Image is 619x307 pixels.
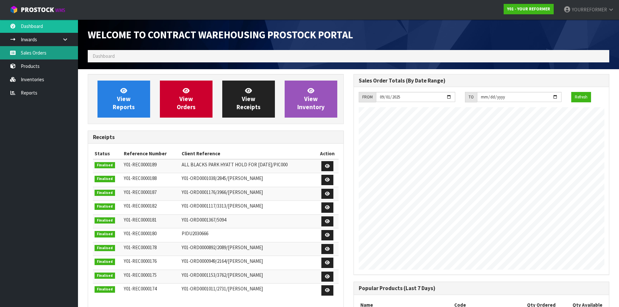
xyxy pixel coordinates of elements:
[359,92,376,102] div: FROM
[21,6,54,14] span: ProStock
[95,217,115,224] span: Finalised
[316,148,339,159] th: Action
[95,176,115,182] span: Finalised
[571,92,591,102] button: Refresh
[122,148,180,159] th: Reference Number
[182,272,263,278] span: Y01-ORD0001153/3762/[PERSON_NAME]
[97,81,150,118] a: ViewReports
[182,175,263,181] span: Y01-ORD0001038/2845/[PERSON_NAME]
[93,134,339,140] h3: Receipts
[55,7,65,13] small: WMS
[88,28,353,41] span: Welcome to Contract Warehousing ProStock Portal
[95,231,115,237] span: Finalised
[182,286,263,292] span: Y01-ORD0001011/2731/[PERSON_NAME]
[182,258,263,264] span: Y01-ORD0000949/2164/[PERSON_NAME]
[10,6,18,14] img: cube-alt.png
[359,285,604,291] h3: Popular Products (Last 7 Days)
[124,203,157,209] span: Y01-REC0000182
[180,148,316,159] th: Client Reference
[93,53,115,59] span: Dashboard
[95,245,115,251] span: Finalised
[182,161,288,168] span: ALL BLACKS PARK HYATT HOLD FOR [DATE]/PIC000
[177,87,196,111] span: View Orders
[124,230,157,237] span: Y01-REC0000180
[124,175,157,181] span: Y01-REC0000188
[124,161,157,168] span: Y01-REC0000189
[285,81,337,118] a: ViewInventory
[95,203,115,210] span: Finalised
[124,258,157,264] span: Y01-REC0000176
[359,78,604,84] h3: Sales Order Totals (By Date Range)
[124,286,157,292] span: Y01-REC0000174
[95,273,115,279] span: Finalised
[95,286,115,293] span: Finalised
[182,244,263,250] span: Y01-ORD0000892/2089/[PERSON_NAME]
[95,190,115,196] span: Finalised
[124,244,157,250] span: Y01-REC0000178
[182,217,226,223] span: Y01-ORD0001367/5094
[297,87,325,111] span: View Inventory
[124,189,157,195] span: Y01-REC0000187
[95,259,115,265] span: Finalised
[95,162,115,169] span: Finalised
[124,217,157,223] span: Y01-REC0000181
[182,230,208,237] span: PIDU2030666
[507,6,550,12] strong: Y01 - YOUR REFORMER
[182,189,263,195] span: Y01-ORD0001176/3966/[PERSON_NAME]
[113,87,135,111] span: View Reports
[572,6,607,13] span: YOURREFORMER
[465,92,477,102] div: TO
[237,87,261,111] span: View Receipts
[160,81,213,118] a: ViewOrders
[93,148,122,159] th: Status
[124,272,157,278] span: Y01-REC0000175
[182,203,263,209] span: Y01-ORD0001117/3313/[PERSON_NAME]
[222,81,275,118] a: ViewReceipts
